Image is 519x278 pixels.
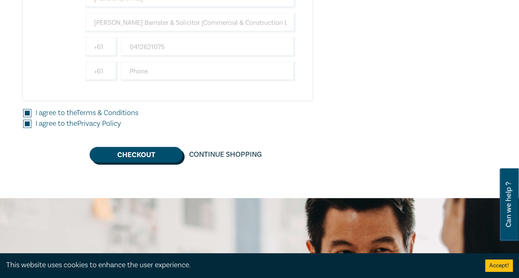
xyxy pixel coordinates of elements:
[85,37,118,57] input: +61
[121,37,296,57] input: Mobile*
[76,108,138,118] a: Terms & Conditions
[36,108,138,118] label: I agree to the
[36,118,121,129] label: I agree to the
[121,61,296,81] input: Phone
[505,173,512,236] span: Can we help ?
[90,147,182,163] button: Checkout
[85,13,296,33] input: Company
[485,259,513,272] button: Accept cookies
[6,260,473,271] div: This website uses cookies to enhance the user experience.
[182,147,268,163] a: Continue Shopping
[23,252,218,273] h2: Stay informed.
[77,119,121,128] a: Privacy Policy
[85,61,118,81] input: +61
